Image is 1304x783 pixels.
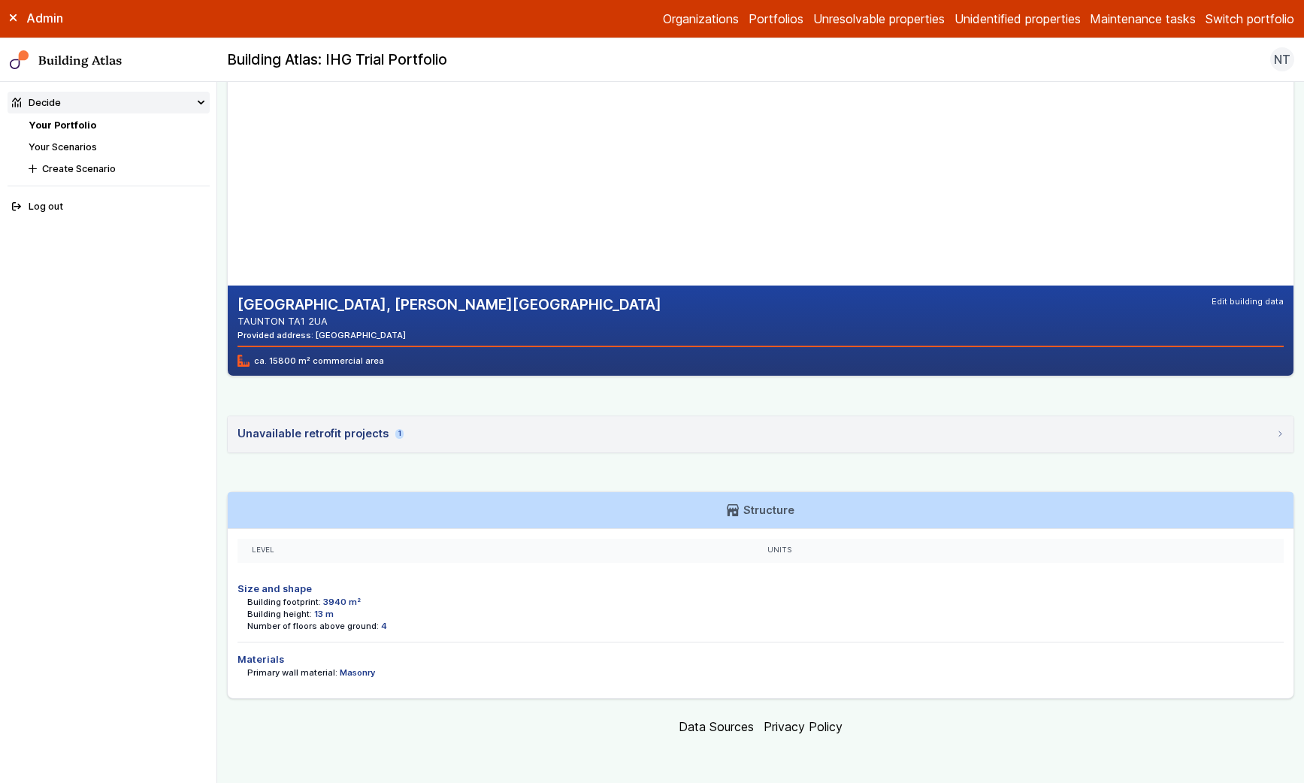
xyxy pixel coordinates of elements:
[764,719,843,734] a: Privacy Policy
[749,10,803,28] a: Portfolios
[323,596,361,608] dd: 3940 m²
[247,620,379,632] dt: Number of floors above ground:
[727,502,794,518] h3: Structure
[247,608,312,620] dt: Building height:
[679,719,754,734] a: Data Sources
[252,546,739,555] div: Level
[29,119,96,131] a: Your Portfolio
[238,295,661,315] h2: [GEOGRAPHIC_DATA], [PERSON_NAME][GEOGRAPHIC_DATA]
[238,582,1284,596] h4: Size and shape
[247,596,321,608] dt: Building footprint:
[238,355,384,367] span: ca. 15800 m² commercial area
[340,667,375,679] dd: Masonry
[8,92,210,113] summary: Decide
[238,652,1284,667] h4: Materials
[1090,10,1196,28] a: Maintenance tasks
[238,425,404,442] div: Unavailable retrofit projects
[1212,295,1284,307] button: Edit building data
[10,50,29,70] img: main-0bbd2752.svg
[1274,50,1290,68] span: NT
[395,429,403,439] span: 1
[227,50,447,70] h2: Building Atlas: IHG Trial Portfolio
[813,10,945,28] a: Unresolvable properties
[381,620,387,632] dd: 4
[767,546,1269,555] div: Units
[12,95,61,110] div: Decide
[955,10,1081,28] a: Unidentified properties
[238,329,661,341] div: Provided address: [GEOGRAPHIC_DATA]
[228,416,1293,452] summary: Unavailable retrofit projects1
[228,492,1293,528] a: Structure
[247,667,337,679] dt: Primary wall material:
[1270,47,1294,71] button: NT
[29,141,97,153] a: Your Scenarios
[663,10,739,28] a: Organizations
[8,196,210,218] button: Log out
[24,158,210,180] button: Create Scenario
[1206,10,1294,28] button: Switch portfolio
[238,314,661,328] address: TAUNTON TA1 2UA
[314,608,334,620] dd: 13 m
